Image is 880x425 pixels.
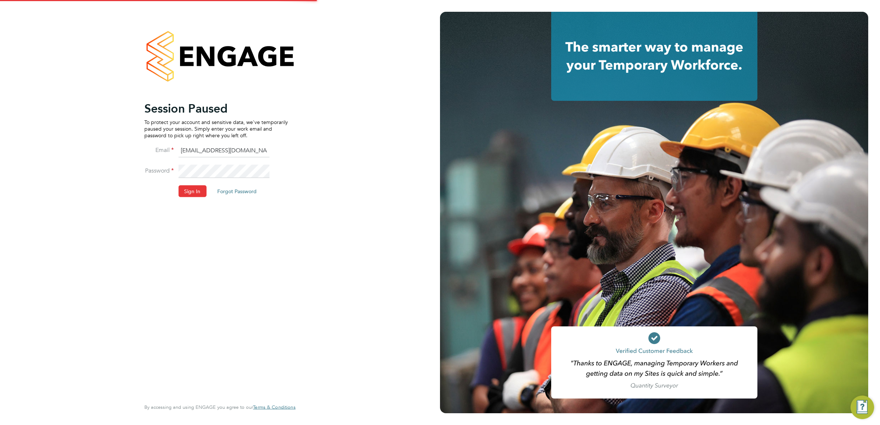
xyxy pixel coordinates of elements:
h2: Session Paused [144,101,288,116]
input: Enter your work email... [178,144,269,157]
p: To protect your account and sensitive data, we've temporarily paused your session. Simply enter y... [144,118,288,139]
label: Password [144,167,174,174]
span: By accessing and using ENGAGE you agree to our [144,404,295,410]
button: Sign In [178,185,206,197]
span: Terms & Conditions [253,404,295,410]
label: Email [144,146,174,154]
a: Terms & Conditions [253,404,295,410]
button: Forgot Password [211,185,263,197]
button: Engage Resource Center [851,396,874,419]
